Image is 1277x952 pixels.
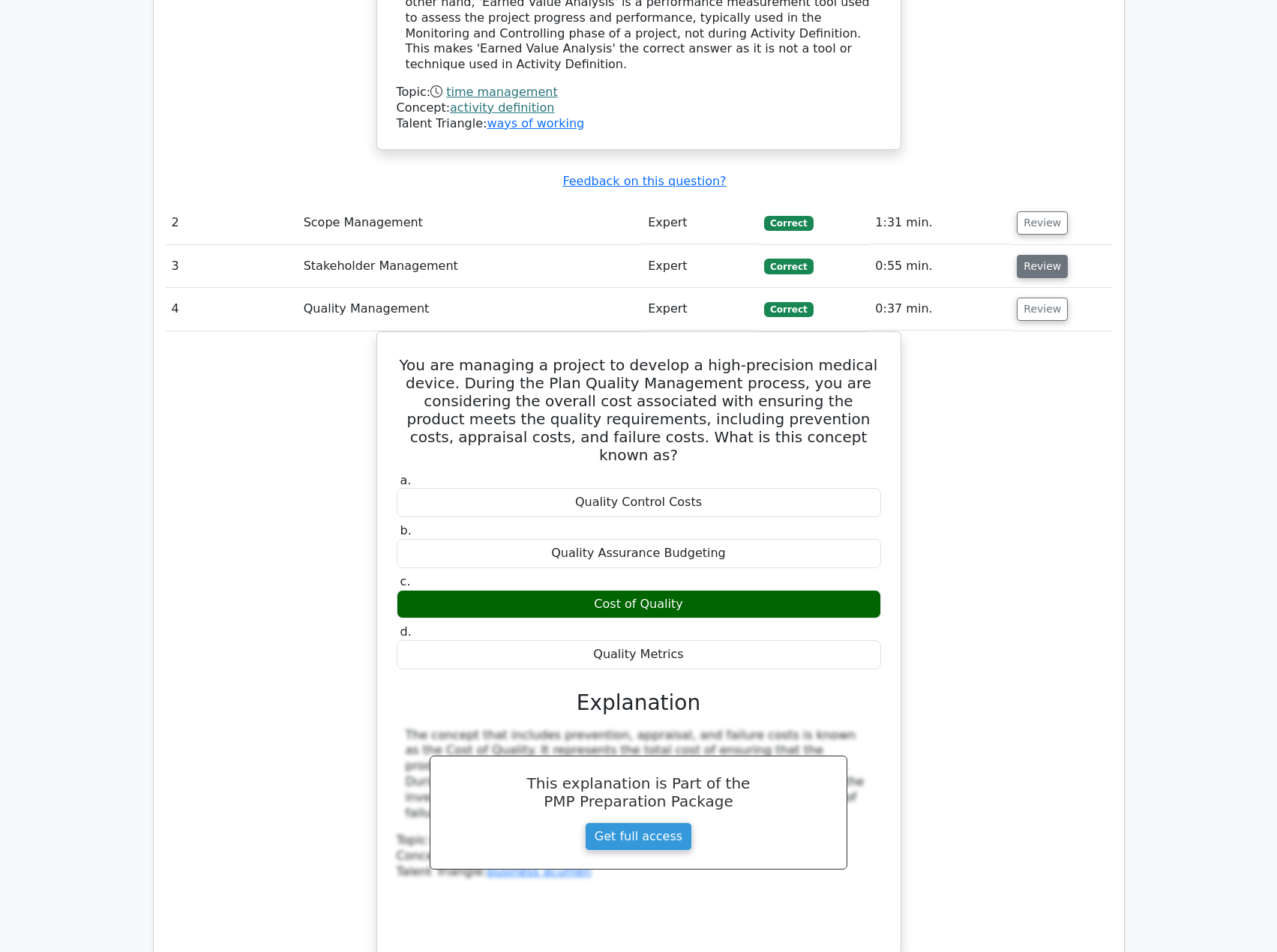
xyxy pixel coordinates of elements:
[1017,298,1068,321] button: Review
[869,245,1011,288] td: 0:55 min.
[1017,255,1068,278] button: Review
[395,356,883,464] h5: You are managing a project to develop a high-precision medical device. During the Plan Quality Ma...
[642,288,758,331] td: Expert
[764,259,813,274] span: Correct
[166,202,298,244] td: 2
[397,833,881,849] div: Topic:
[446,85,557,99] a: time management
[400,473,412,487] span: a.
[397,100,881,116] div: Concept:
[487,864,591,879] a: business acumen
[869,288,1011,331] td: 0:37 min.
[397,849,881,864] div: Concept:
[397,85,881,131] div: Talent Triangle:
[400,523,412,537] span: b.
[869,202,1011,244] td: 1:31 min.
[298,245,642,288] td: Stakeholder Management
[487,116,584,130] a: ways of working
[298,288,642,331] td: Quality Management
[406,728,872,822] div: The concept that includes prevention, appraisal, and failure costs is known as the Cost of Qualit...
[406,690,872,716] h3: Explanation
[298,202,642,244] td: Scope Management
[166,288,298,331] td: 4
[450,100,554,115] a: activity definition
[397,590,881,619] div: Cost of Quality
[764,302,813,317] span: Correct
[642,202,758,244] td: Expert
[397,539,881,568] div: Quality Assurance Budgeting
[1017,211,1068,235] button: Review
[397,833,881,879] div: Talent Triangle:
[400,574,411,588] span: c.
[397,640,881,669] div: Quality Metrics
[642,245,758,288] td: Expert
[764,216,813,231] span: Correct
[562,174,726,188] a: Feedback on this question?
[400,624,412,639] span: d.
[166,245,298,288] td: 3
[397,488,881,517] div: Quality Control Costs
[585,822,692,851] a: Get full access
[397,85,881,100] div: Topic:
